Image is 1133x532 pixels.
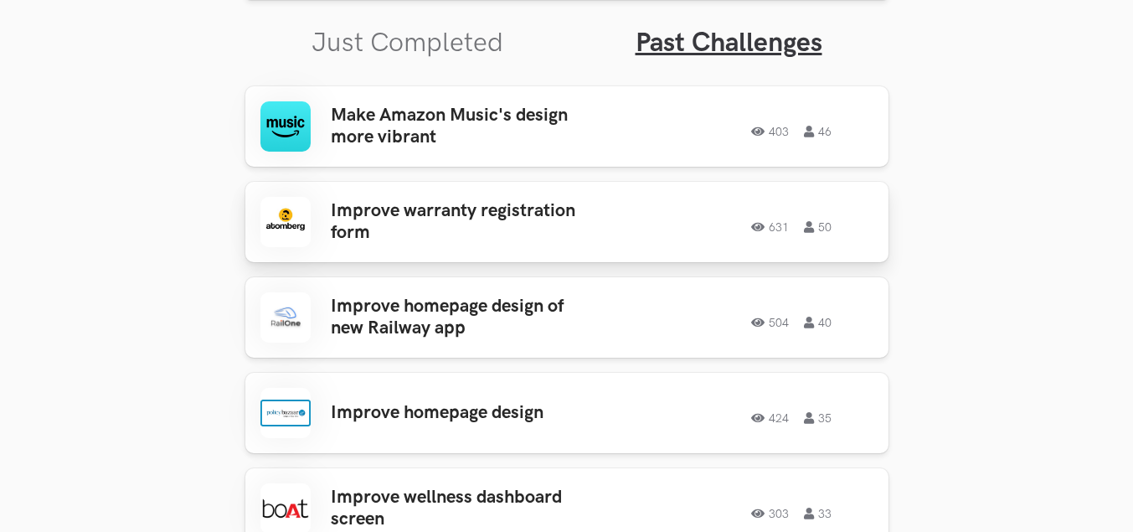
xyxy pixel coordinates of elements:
[804,126,832,137] span: 46
[245,277,888,358] a: Improve homepage design of new Railway app50440
[331,487,592,531] h3: Improve wellness dashboard screen
[331,296,592,340] h3: Improve homepage design of new Railway app
[331,200,592,245] h3: Improve warranty registration form
[245,182,888,262] a: Improve warranty registration form63150
[804,508,832,519] span: 33
[245,86,888,167] a: Make Amazon Music's design more vibrant40346
[751,412,789,424] span: 424
[751,221,789,233] span: 631
[245,373,888,453] a: Improve homepage design42435
[331,402,592,424] h3: Improve homepage design
[636,27,822,59] a: Past Challenges
[331,105,592,149] h3: Make Amazon Music's design more vibrant
[751,508,789,519] span: 303
[804,221,832,233] span: 50
[751,126,789,137] span: 403
[751,317,789,328] span: 504
[804,412,832,424] span: 35
[804,317,832,328] span: 40
[312,27,503,59] a: Just Completed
